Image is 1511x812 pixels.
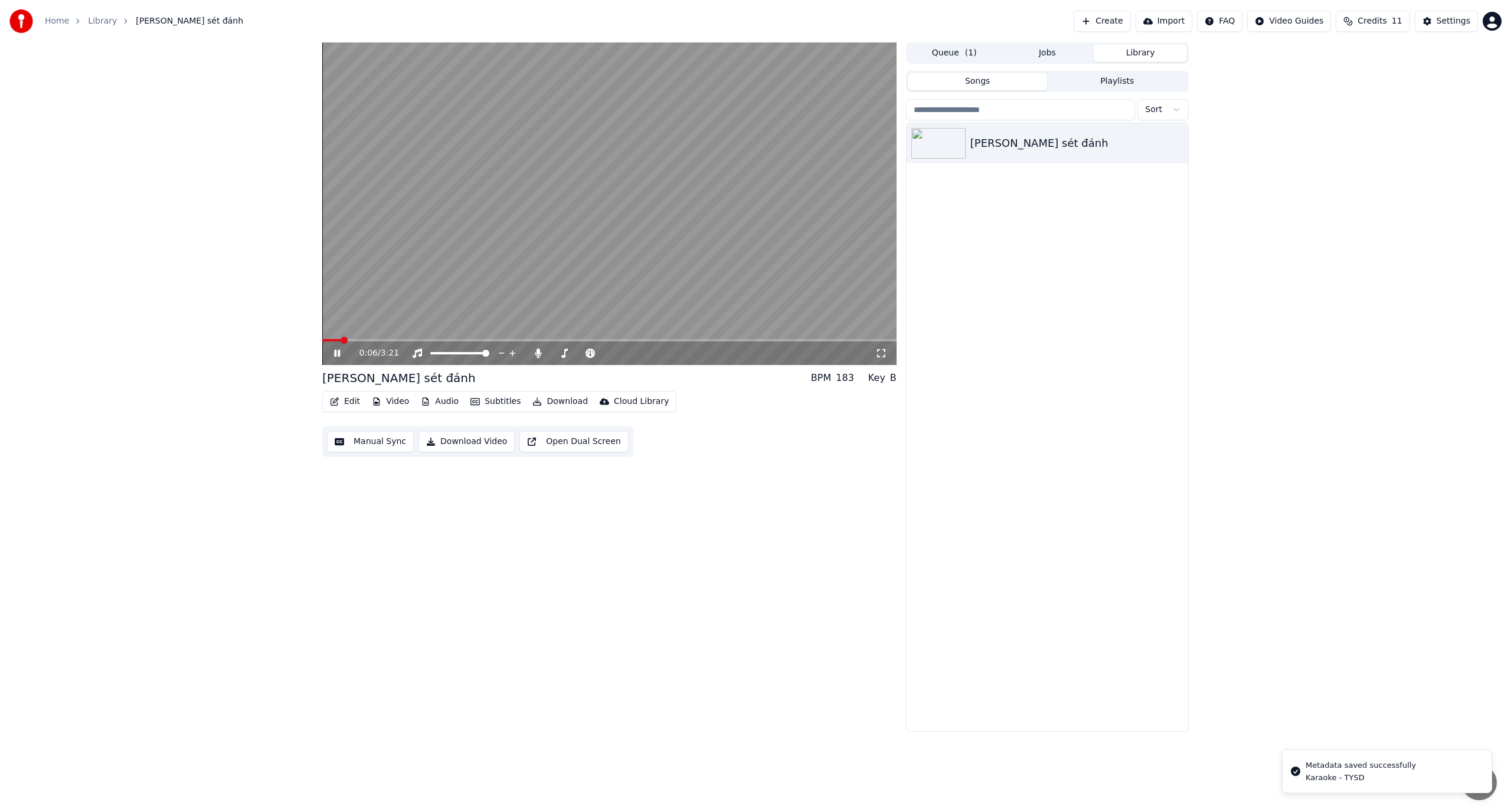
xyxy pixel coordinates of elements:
button: Import [1136,11,1192,32]
button: Subtitles [466,393,525,410]
div: BPM [811,371,831,385]
button: Settings [1415,11,1478,32]
div: 183 [836,371,854,385]
button: Download Video [418,431,515,452]
button: Open Dual Screen [519,431,629,452]
button: Playlists [1047,73,1187,90]
span: 3:21 [381,347,399,359]
span: ( 1 ) [965,47,977,59]
div: [PERSON_NAME] sét đánh [322,370,476,386]
div: Metadata saved successfully [1306,760,1416,771]
button: Download [528,393,593,410]
div: Cloud Library [614,396,669,407]
button: Manual Sync [327,431,414,452]
div: Settings [1437,15,1470,27]
button: FAQ [1197,11,1242,32]
button: Create [1074,11,1131,32]
div: [PERSON_NAME] sét đánh [970,135,1183,152]
button: Credits11 [1336,11,1409,32]
button: Video [367,393,414,410]
span: [PERSON_NAME] sét đánh [136,15,243,27]
div: Key [868,371,885,385]
button: Library [1094,45,1187,62]
button: Queue [908,45,1001,62]
a: Home [45,15,69,27]
div: B [890,371,897,385]
span: Credits [1358,15,1386,27]
a: Library [88,15,117,27]
div: / [359,347,388,359]
button: Songs [908,73,1048,90]
nav: breadcrumb [45,15,243,27]
span: Sort [1145,104,1162,116]
button: Audio [416,393,463,410]
img: youka [9,9,33,33]
button: Edit [325,393,365,410]
span: 0:06 [359,347,378,359]
div: Karaoke - TYSD [1306,772,1416,783]
button: Video Guides [1247,11,1331,32]
span: 11 [1392,15,1402,27]
button: Jobs [1001,45,1094,62]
